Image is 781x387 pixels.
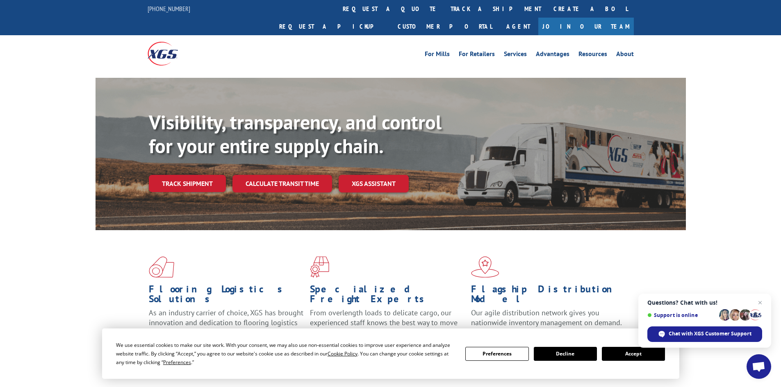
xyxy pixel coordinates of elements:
a: Join Our Team [538,18,634,35]
span: Support is online [647,312,716,318]
a: Customer Portal [392,18,498,35]
a: For Mills [425,51,450,60]
img: xgs-icon-total-supply-chain-intelligence-red [149,256,174,278]
b: Visibility, transparency, and control for your entire supply chain. [149,109,442,158]
a: XGS ASSISTANT [339,175,409,192]
span: Preferences [163,359,191,366]
a: Advantages [536,51,569,60]
p: From overlength loads to delicate cargo, our experienced staff knows the best way to move your fr... [310,308,465,344]
h1: Flagship Distribution Model [471,284,626,308]
h1: Specialized Freight Experts [310,284,465,308]
span: Close chat [755,298,765,308]
span: Chat with XGS Customer Support [669,330,751,337]
div: Cookie Consent Prompt [102,328,679,379]
h1: Flooring Logistics Solutions [149,284,304,308]
a: Request a pickup [273,18,392,35]
a: Services [504,51,527,60]
span: Questions? Chat with us! [647,299,762,306]
a: [PHONE_NUMBER] [148,5,190,13]
a: Calculate transit time [232,175,332,192]
button: Accept [602,347,665,361]
a: For Retailers [459,51,495,60]
a: Resources [578,51,607,60]
div: Open chat [747,354,771,379]
button: Preferences [465,347,528,361]
img: xgs-icon-focused-on-flooring-red [310,256,329,278]
span: Our agile distribution network gives you nationwide inventory management on demand. [471,308,622,327]
div: We use essential cookies to make our site work. With your consent, we may also use non-essential ... [116,341,455,367]
div: Chat with XGS Customer Support [647,326,762,342]
a: Track shipment [149,175,226,192]
span: As an industry carrier of choice, XGS has brought innovation and dedication to flooring logistics... [149,308,303,337]
img: xgs-icon-flagship-distribution-model-red [471,256,499,278]
button: Decline [534,347,597,361]
a: About [616,51,634,60]
a: Agent [498,18,538,35]
span: Cookie Policy [328,350,357,357]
